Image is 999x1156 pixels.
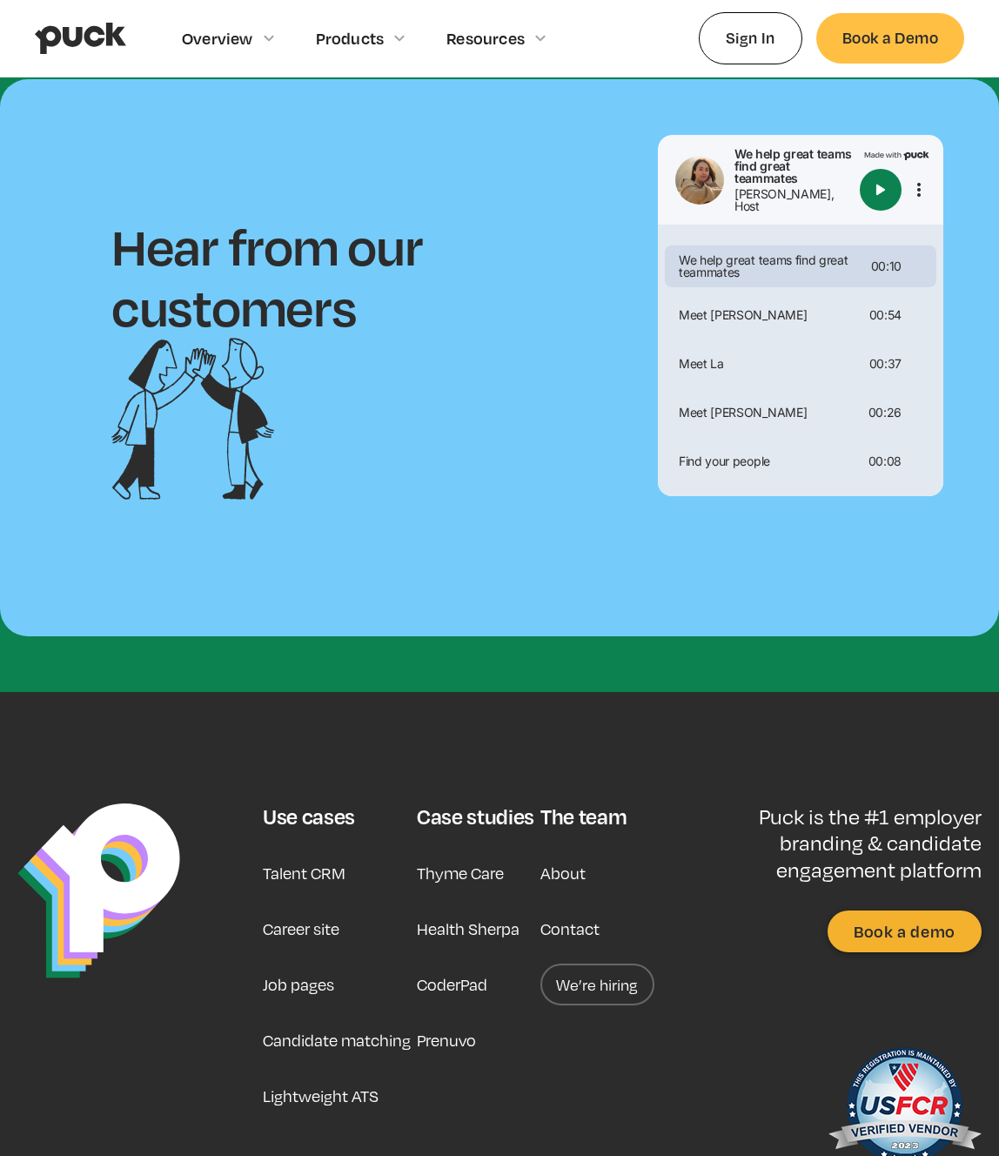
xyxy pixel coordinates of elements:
button: Play [860,169,902,211]
h2: Hear from our customers [111,215,602,338]
div: Meet [PERSON_NAME]00:26More options [665,392,936,433]
div: Products [316,29,385,48]
div: Meet La00:37More options [665,343,936,385]
a: Candidate matching [263,1019,411,1061]
div: Find your people00:08More options [665,440,936,482]
a: Talent CRM [263,852,345,894]
a: Book a demo [828,911,982,952]
div: [PERSON_NAME], Host [734,188,853,212]
div: Meet [PERSON_NAME] [672,407,862,419]
div: Meet [PERSON_NAME] [672,309,862,321]
a: Sign In [699,12,802,64]
div: 00:37 [869,358,902,370]
img: Made with Puck [864,149,929,160]
div: We help great teams find great teammates [672,254,864,279]
div: We help great teams find great teammates00:10More options [665,245,936,287]
div: Meet La [672,358,862,370]
div: Resources [446,29,525,48]
a: Health Sherpa [417,908,520,950]
a: Contact [540,908,600,950]
a: Prenuvo [417,1019,476,1061]
div: Meet [PERSON_NAME]00:54More options [665,294,936,336]
a: Career site [263,908,339,950]
a: Thyme Care [417,852,504,894]
div: Overview [182,29,253,48]
p: Puck is the #1 employer branding & candidate engagement platform [672,803,982,883]
div: We help great teams find great teammates [734,148,853,185]
a: Job pages [263,964,334,1005]
div: 00:10 [871,260,902,272]
img: Puck Logo [17,803,180,978]
a: We’re hiring [540,964,654,1005]
div: The team [540,803,627,830]
img: Jessica Cohen headshot [675,156,724,205]
div: Case studies [417,803,534,830]
a: Lightweight ATS [263,1075,379,1117]
a: CoderPad [417,964,487,1005]
div: 00:54 [869,309,902,321]
button: More options [908,179,929,200]
div: Use cases [263,803,355,830]
div: 00:08 [868,455,902,467]
div: 00:26 [868,407,902,419]
div: Find your people [672,455,862,467]
a: About [540,852,586,894]
a: Book a Demo [816,13,964,63]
